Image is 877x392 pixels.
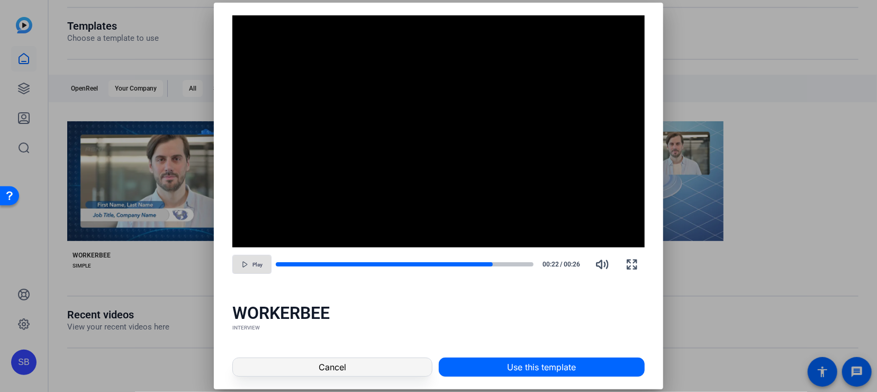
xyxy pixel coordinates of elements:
[590,252,615,277] button: Mute
[507,361,576,373] span: Use this template
[232,302,645,324] div: WORKERBEE
[232,358,432,377] button: Cancel
[232,324,645,332] div: INTERVIEW
[619,252,645,277] button: Fullscreen
[439,358,645,377] button: Use this template
[232,15,645,247] div: Video Player
[252,262,263,268] span: Play
[319,361,346,373] span: Cancel
[538,260,585,269] div: /
[232,255,272,274] button: Play
[538,260,559,269] span: 00:22
[564,260,585,269] span: 00:26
